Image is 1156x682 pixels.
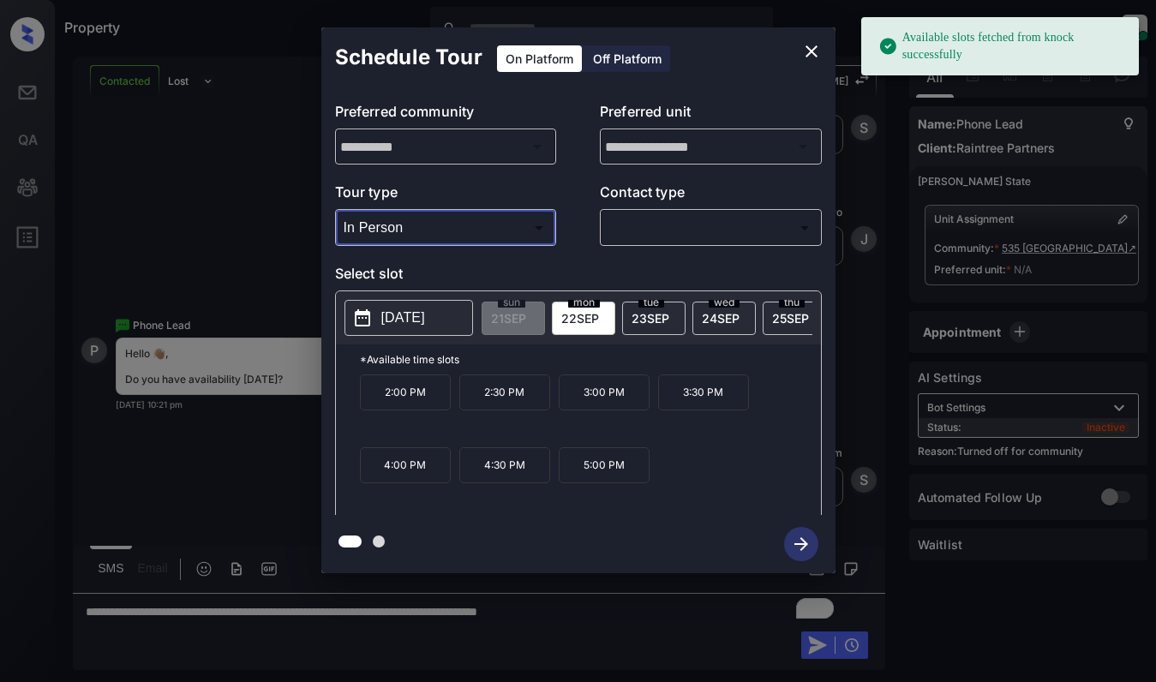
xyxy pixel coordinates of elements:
[459,374,550,410] p: 2:30 PM
[763,302,826,335] div: date-select
[559,374,650,410] p: 3:00 PM
[878,22,1125,70] div: Available slots fetched from knock successfully
[772,311,809,326] span: 25 SEP
[360,344,821,374] p: *Available time slots
[561,311,599,326] span: 22 SEP
[321,27,496,87] h2: Schedule Tour
[497,45,582,72] div: On Platform
[339,213,553,242] div: In Person
[702,311,740,326] span: 24 SEP
[360,447,451,483] p: 4:00 PM
[632,311,669,326] span: 23 SEP
[779,297,805,308] span: thu
[622,302,686,335] div: date-select
[344,300,473,336] button: [DATE]
[692,302,756,335] div: date-select
[600,101,822,129] p: Preferred unit
[794,34,829,69] button: close
[360,374,451,410] p: 2:00 PM
[335,101,557,129] p: Preferred community
[552,302,615,335] div: date-select
[584,45,670,72] div: Off Platform
[568,297,600,308] span: mon
[381,308,425,328] p: [DATE]
[638,297,664,308] span: tue
[600,182,822,209] p: Contact type
[335,182,557,209] p: Tour type
[335,263,822,290] p: Select slot
[658,374,749,410] p: 3:30 PM
[459,447,550,483] p: 4:30 PM
[559,447,650,483] p: 5:00 PM
[709,297,740,308] span: wed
